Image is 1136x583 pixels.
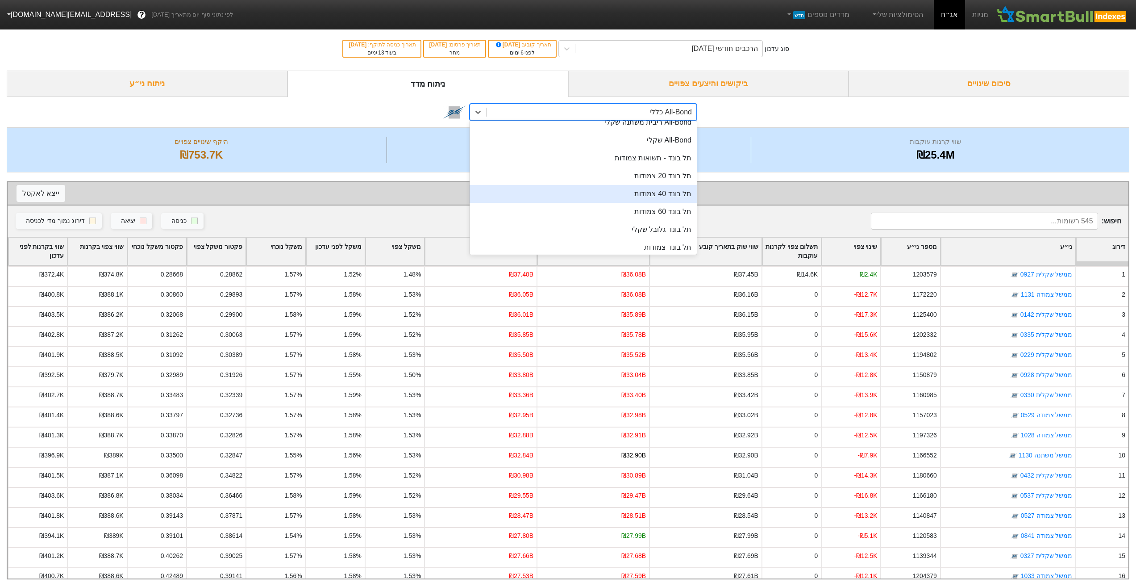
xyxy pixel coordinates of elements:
div: ₪32.90B [734,451,758,460]
div: סיכום שינויים [849,71,1129,97]
div: -₪12.5K [854,431,877,440]
div: ₪27.80B [509,531,533,541]
div: ₪389K [104,451,123,460]
div: 0 [814,350,818,360]
div: 0 [814,370,818,380]
span: לפי נתוני סוף יום מתאריך [DATE] [151,10,233,19]
div: ₪27.69B [734,551,758,561]
div: ₪25.4M [753,147,1118,163]
div: 1.52% [404,491,421,500]
div: All-Bond ריבית משתנה שקלי [470,113,697,131]
div: 0.39101 [161,531,183,541]
input: 545 רשומות... [871,213,1098,230]
div: ₪32.95B [509,411,533,420]
div: 1157023 [913,411,937,420]
div: 1.57% [284,390,302,400]
div: 0 [814,511,818,520]
div: 1.52% [344,270,362,279]
div: ניתוח מדד [287,71,568,97]
div: תאריך פרסום : [429,41,481,49]
div: -₪12.8K [854,370,877,380]
div: 1.58% [344,290,362,299]
div: ₪27.68B [621,551,646,561]
div: Toggle SortBy [1076,238,1128,265]
div: שווי קרנות עוקבות [753,137,1118,147]
div: ₪389K [104,531,123,541]
div: 1.48% [404,270,421,279]
div: 1.55% [344,531,362,541]
div: ₪402.7K [39,390,64,400]
div: ₪36.08B [621,290,646,299]
div: ₪36.08B [621,270,646,279]
div: 8 [1122,411,1125,420]
div: Toggle SortBy [941,238,1076,265]
div: 11 [1119,471,1125,480]
div: 1160985 [913,390,937,400]
div: 0.32736 [220,411,242,420]
div: -₪16.8K [854,491,877,500]
div: 1.59% [344,330,362,340]
div: 1.58% [344,431,362,440]
a: הסימולציות שלי [867,6,927,24]
div: 0.33483 [161,390,183,400]
div: 1.58% [284,491,302,500]
div: All-Bond כללי [649,107,692,117]
div: 1.53% [404,411,421,420]
div: יציאה [121,216,135,226]
div: 0.30860 [161,290,183,299]
img: tase link [1011,512,1019,521]
div: לפני ימים [493,49,551,57]
div: ₪33.80B [509,370,533,380]
div: 0 [814,531,818,541]
div: 0 [814,290,818,299]
div: ₪403.6K [39,491,64,500]
div: ₪35.89B [621,310,646,319]
div: ₪386.2K [99,310,124,319]
div: 0.31926 [220,370,242,380]
div: ₪32.84B [509,451,533,460]
img: tase link [1008,452,1017,461]
div: -₪15.6K [854,330,877,340]
div: 0.32068 [161,310,183,319]
div: ₪33.36B [509,390,533,400]
div: Toggle SortBy [650,238,761,265]
div: 1.53% [404,451,421,460]
div: 1203579 [913,270,937,279]
div: ₪403.5K [39,310,64,319]
div: 0.33797 [161,411,183,420]
div: 1.57% [284,551,302,561]
img: tase link [1010,371,1019,380]
div: ₪32.88B [509,431,533,440]
div: 1.52% [404,471,421,480]
div: ₪29.64B [734,491,758,500]
div: ₪27.66B [509,551,533,561]
div: תל בונד צמודות [470,239,697,256]
div: 0.29900 [220,310,242,319]
div: תל בונד - תשואות צמודות [470,149,697,167]
div: 0.39143 [161,511,183,520]
div: 6 [1122,370,1125,380]
span: מחר [449,50,460,56]
div: 1.57% [284,350,302,360]
div: ₪401.2K [39,551,64,561]
div: ₪392.5K [39,370,64,380]
div: 1.55% [344,370,362,380]
div: ₪28.47B [509,511,533,520]
div: 1.57% [284,370,302,380]
button: דירוג נמוך מדי לכניסה [16,213,102,229]
div: 1.54% [284,531,302,541]
div: 1.53% [404,431,421,440]
div: 0.33500 [161,451,183,460]
a: ממשל שקלית 0229 [1020,352,1073,359]
div: 1.59% [344,491,362,500]
div: All-Bond שקלי [470,131,697,149]
div: ₪30.89B [621,471,646,480]
a: ממשל שקלית 0327 [1020,553,1073,560]
a: מדדים נוספיםחדש [782,6,853,24]
div: 9 [1122,431,1125,440]
div: ₪401.8K [39,511,64,520]
div: ₪35.50B [509,350,533,360]
div: ₪35.85B [509,330,533,340]
a: ממשל שקלית 0335 [1020,331,1073,339]
div: ₪36.01B [509,310,533,319]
